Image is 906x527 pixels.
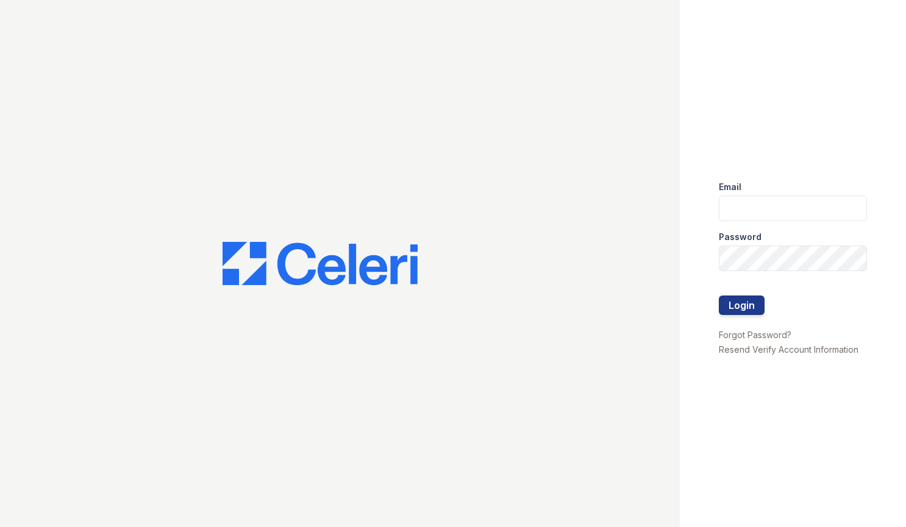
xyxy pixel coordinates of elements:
label: Password [719,231,762,243]
a: Resend Verify Account Information [719,344,858,355]
a: Forgot Password? [719,330,791,340]
img: CE_Logo_Blue-a8612792a0a2168367f1c8372b55b34899dd931a85d93a1a3d3e32e68fde9ad4.png [223,242,418,286]
button: Login [719,295,765,315]
label: Email [719,181,741,193]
